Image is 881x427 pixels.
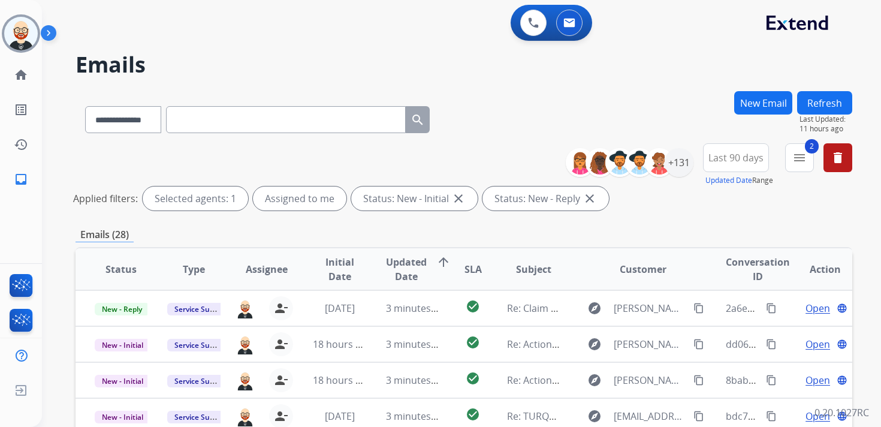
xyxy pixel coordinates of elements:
button: 2 [785,143,814,172]
mat-icon: list_alt [14,103,28,117]
div: Status: New - Initial [351,187,478,211]
mat-icon: content_copy [766,375,777,386]
button: Refresh [797,91,852,115]
span: 18 hours ago [313,374,372,387]
mat-icon: inbox [14,172,28,187]
mat-icon: content_copy [766,303,777,314]
span: [PERSON_NAME][EMAIL_ADDRESS][DOMAIN_NAME] [614,373,687,387]
mat-icon: content_copy [766,411,777,422]
span: Updated Date [386,255,427,284]
mat-icon: explore [587,337,602,351]
mat-icon: check_circle [466,335,480,350]
img: agent-avatar [236,406,255,426]
span: Service Support [167,303,236,315]
div: Assigned to me [253,187,346,211]
mat-icon: close [451,191,466,206]
span: Customer [620,262,666,276]
span: Open [805,409,830,423]
span: New - Initial [95,411,150,423]
mat-icon: content_copy [693,339,704,350]
span: [DATE] [325,410,355,423]
mat-icon: close [583,191,597,206]
mat-icon: content_copy [766,339,777,350]
span: Re: Claim Request - [PERSON_NAME] / M73273 [507,302,714,315]
span: Service Support [167,411,236,423]
mat-icon: explore [587,409,602,423]
span: Subject [516,262,551,276]
mat-icon: content_copy [693,411,704,422]
span: 18 hours ago [313,338,372,351]
span: Open [805,337,830,351]
span: Open [805,301,830,315]
div: Status: New - Reply [482,187,609,211]
span: Last Updated: [799,115,852,124]
span: [DATE] [325,302,355,315]
mat-icon: language [837,303,847,314]
button: New Email [734,91,792,115]
span: Assignee [246,262,288,276]
img: avatar [4,17,38,50]
button: Last 90 days [703,143,769,172]
mat-icon: person_remove [274,301,288,315]
mat-icon: check_circle [466,371,480,386]
span: Open [805,373,830,387]
mat-icon: language [837,375,847,386]
img: agent-avatar [236,370,255,390]
span: New - Initial [95,375,150,387]
p: Applied filters: [73,191,138,206]
mat-icon: check_circle [466,407,480,422]
div: +131 [665,148,693,177]
mat-icon: explore [587,373,602,387]
mat-icon: person_remove [274,337,288,351]
button: Updated Date [705,176,752,185]
mat-icon: search [411,113,425,127]
th: Action [779,248,852,290]
span: 3 minutes ago [386,410,450,423]
div: Selected agents: 1 [143,187,248,211]
h2: Emails [76,53,852,77]
mat-icon: content_copy [693,303,704,314]
span: Status [105,262,137,276]
mat-icon: arrow_upward [436,255,451,269]
span: Type [183,262,205,276]
span: 3 minutes ago [386,338,450,351]
mat-icon: explore [587,301,602,315]
span: Service Support [167,375,236,387]
span: 11 hours ago [799,124,852,134]
mat-icon: history [14,137,28,152]
mat-icon: menu [792,151,807,165]
img: agent-avatar [236,298,255,318]
p: 0.20.1027RC [814,405,869,420]
span: Last 90 days [708,155,764,160]
span: New - Initial [95,339,150,351]
mat-icon: language [837,339,847,350]
img: agent-avatar [236,334,255,354]
span: Initial Date [313,255,366,284]
span: 2 [805,139,819,154]
span: Conversation ID [726,255,790,284]
mat-icon: person_remove [274,373,288,387]
span: Range [705,175,773,185]
mat-icon: delete [831,151,845,165]
mat-icon: home [14,68,28,82]
span: 3 minutes ago [386,374,450,387]
mat-icon: check_circle [466,299,480,314]
mat-icon: person_remove [274,409,288,423]
span: Service Support [167,339,236,351]
span: SLA [464,262,482,276]
mat-icon: content_copy [693,375,704,386]
p: Emails (28) [76,227,134,242]
span: [PERSON_NAME][EMAIL_ADDRESS][DOMAIN_NAME] [614,301,687,315]
span: [EMAIL_ADDRESS][DOMAIN_NAME] [614,409,687,423]
span: [PERSON_NAME][EMAIL_ADDRESS][DOMAIN_NAME] [614,337,687,351]
span: New - Reply [95,303,149,315]
span: 3 minutes ago [386,302,450,315]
